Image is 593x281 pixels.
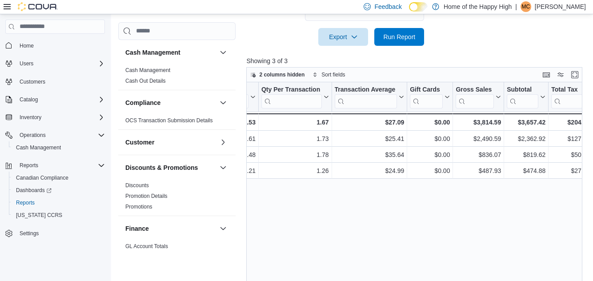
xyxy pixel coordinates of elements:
span: Export [324,28,363,46]
div: $2,490.59 [456,133,501,144]
button: Keyboard shortcuts [541,69,552,80]
button: Compliance [125,98,216,107]
a: OCS Transaction Submission Details [125,117,213,124]
div: $25.41 [335,133,405,144]
button: Canadian Compliance [9,172,108,184]
div: $27.09 [335,117,405,128]
span: Catalog [16,94,105,105]
button: Inventory [2,111,108,124]
button: Inventory [16,112,45,123]
span: GL Account Totals [125,243,168,250]
div: $35.64 [335,149,405,160]
button: Users [2,57,108,70]
div: $27.23 [552,165,590,176]
button: Reports [2,159,108,172]
div: Gross Sales [456,85,494,94]
div: Subtotal [507,85,539,108]
div: $3,814.59 [456,117,501,128]
span: Operations [16,130,105,140]
div: Matthew Cracknell [521,1,531,12]
button: Home [2,39,108,52]
div: Discounts & Promotions [118,180,236,216]
span: Dashboards [12,185,105,196]
span: Catalog [20,96,38,103]
a: Cash Management [125,67,170,73]
nav: Complex example [5,36,105,263]
a: GL Account Totals [125,243,168,249]
div: Qty Per Transaction [261,85,322,94]
button: Operations [2,129,108,141]
span: Cash Out Details [125,77,166,84]
span: Home [16,40,105,51]
a: Customers [16,76,49,87]
input: Dark Mode [409,2,428,12]
span: Customers [20,78,45,85]
button: 2 columns hidden [247,69,308,80]
button: Cash Management [125,48,216,57]
div: Finance [118,241,236,266]
button: Finance [218,223,228,234]
div: Gift Card Sales [410,85,443,108]
div: $2,362.92 [507,133,546,144]
a: Cash Out Details [125,78,166,84]
button: Export [318,28,368,46]
div: $0.00 [410,117,450,128]
span: Reports [12,197,105,208]
h3: Compliance [125,98,160,107]
button: [US_STATE] CCRS [9,209,108,221]
span: Settings [20,230,39,237]
button: Gift Cards [410,85,450,108]
button: Enter fullscreen [569,69,580,80]
span: Feedback [374,2,401,11]
button: Display options [555,69,566,80]
a: Dashboards [12,185,55,196]
button: Finance [125,224,216,233]
span: Canadian Compliance [12,173,105,183]
button: Cash Management [9,141,108,154]
div: Transaction Average [335,85,397,108]
button: Sort fields [309,69,349,80]
span: Reports [20,162,38,169]
div: $819.62 [507,149,546,160]
div: Transaction Average [335,85,397,94]
span: Run Report [384,32,416,41]
span: Reports [16,160,105,171]
button: Catalog [2,93,108,106]
h3: Cash Management [125,48,180,57]
span: Cash Management [16,144,61,151]
span: Cash Management [12,142,105,153]
div: Gift Cards [410,85,443,94]
div: $204.73 [552,117,590,128]
div: $127.12 [552,133,590,144]
button: Cash Management [218,47,228,58]
button: Run Report [374,28,424,46]
div: Cash Management [118,65,236,90]
span: Reports [16,199,35,206]
h3: Discounts & Promotions [125,163,198,172]
h3: Customer [125,138,154,147]
p: [PERSON_NAME] [535,1,586,12]
button: Operations [16,130,49,140]
button: Discounts & Promotions [218,162,228,173]
span: Operations [20,132,46,139]
button: Customers [2,75,108,88]
div: Subtotal [507,85,539,94]
div: 1.26 [261,165,329,176]
a: Settings [16,228,42,239]
div: $24.99 [335,165,405,176]
span: Customers [16,76,105,87]
button: Total Tax [552,85,590,108]
div: $0.00 [410,149,450,160]
a: Cash Management [12,142,64,153]
span: 2 columns hidden [259,71,305,78]
button: Compliance [218,97,228,108]
button: Reports [16,160,42,171]
div: $474.88 [507,165,546,176]
div: Total Tax [552,85,583,94]
div: $3,657.42 [507,117,546,128]
div: Total Tax [552,85,583,108]
span: Canadian Compliance [16,174,68,181]
div: 1.67 [261,117,329,128]
div: $836.07 [456,149,501,160]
